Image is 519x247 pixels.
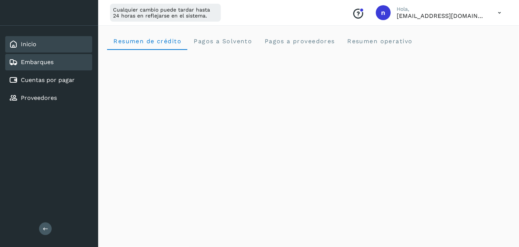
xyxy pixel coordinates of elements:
[5,54,92,70] div: Embarques
[397,12,486,19] p: niagara+prod@solvento.mx
[21,94,57,101] a: Proveedores
[397,6,486,12] p: Hola,
[113,38,181,45] span: Resumen de crédito
[5,72,92,88] div: Cuentas por pagar
[21,76,75,83] a: Cuentas por pagar
[21,58,54,66] a: Embarques
[193,38,252,45] span: Pagos a Solvento
[5,36,92,53] div: Inicio
[264,38,335,45] span: Pagos a proveedores
[5,90,92,106] div: Proveedores
[21,41,36,48] a: Inicio
[347,38,413,45] span: Resumen operativo
[110,4,221,22] div: Cualquier cambio puede tardar hasta 24 horas en reflejarse en el sistema.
